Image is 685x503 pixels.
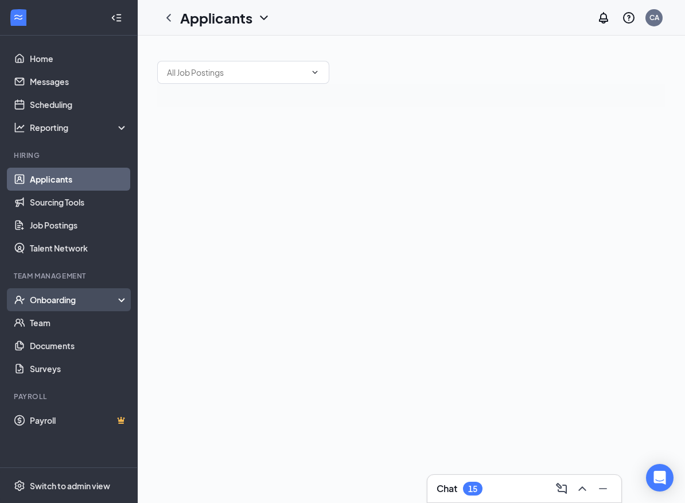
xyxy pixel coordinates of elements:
[30,168,128,191] a: Applicants
[14,392,126,401] div: Payroll
[573,479,591,498] button: ChevronUp
[30,357,128,380] a: Surveys
[30,409,128,432] a: PayrollCrown
[30,480,110,492] div: Switch to admin view
[14,294,25,305] svg: UserCheck
[30,70,128,93] a: Messages
[596,482,610,496] svg: Minimize
[167,66,306,79] input: All Job Postings
[30,311,128,334] a: Team
[555,482,569,496] svg: ComposeMessage
[30,93,128,116] a: Scheduling
[30,237,128,260] a: Talent Network
[437,482,457,495] h3: Chat
[30,334,128,357] a: Documents
[13,11,24,23] svg: WorkstreamLogo
[14,271,126,281] div: Team Management
[257,11,271,25] svg: ChevronDown
[14,150,126,160] div: Hiring
[14,122,25,133] svg: Analysis
[14,480,25,492] svg: Settings
[30,191,128,214] a: Sourcing Tools
[30,214,128,237] a: Job Postings
[597,11,610,25] svg: Notifications
[622,11,636,25] svg: QuestionInfo
[180,8,252,28] h1: Applicants
[30,122,129,133] div: Reporting
[468,484,477,494] div: 15
[646,464,674,492] div: Open Intercom Messenger
[30,47,128,70] a: Home
[30,294,118,305] div: Onboarding
[310,68,320,77] svg: ChevronDown
[575,482,589,496] svg: ChevronUp
[649,13,659,22] div: CA
[162,11,176,25] svg: ChevronLeft
[111,12,122,24] svg: Collapse
[552,479,571,498] button: ComposeMessage
[594,479,612,498] button: Minimize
